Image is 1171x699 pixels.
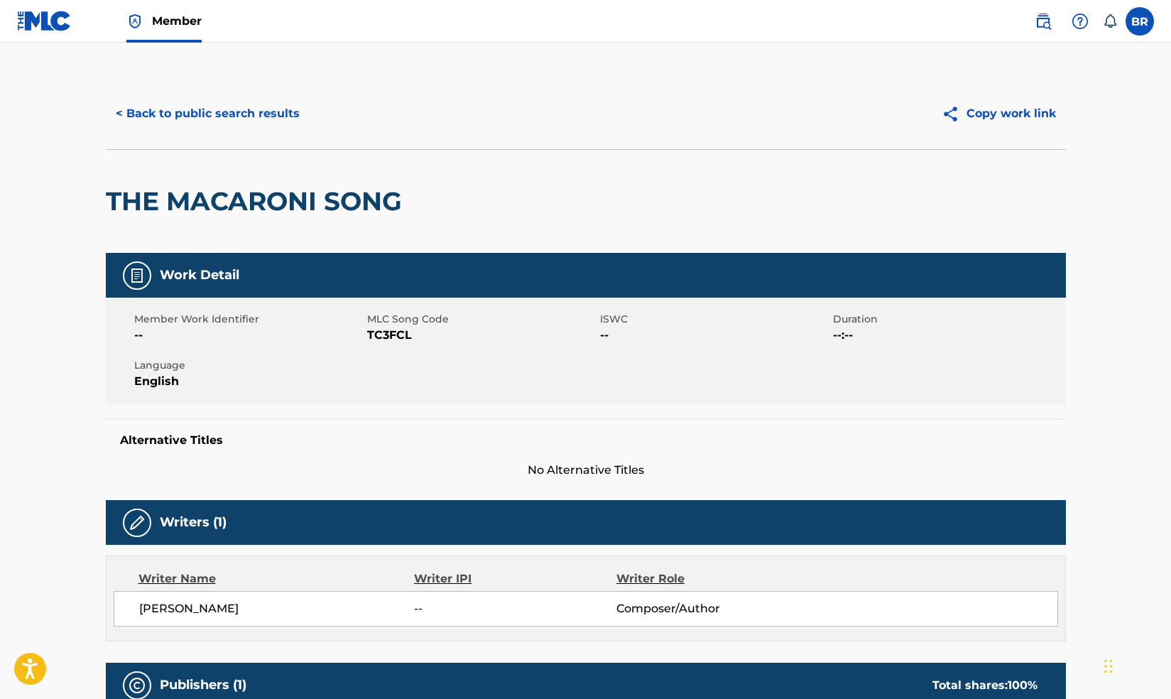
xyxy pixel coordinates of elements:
button: < Back to public search results [106,96,310,131]
span: MLC Song Code [367,312,597,327]
div: Writer IPI [414,570,616,587]
img: Top Rightsholder [126,13,143,30]
h5: Alternative Titles [120,433,1052,448]
h2: THE MACARONI SONG [106,185,409,217]
div: Notifications [1103,14,1117,28]
iframe: Resource Center [1131,467,1171,582]
img: Copy work link [942,105,966,123]
button: Copy work link [932,96,1066,131]
span: English [134,373,364,390]
span: Composer/Author [616,600,800,617]
div: Writer Name [138,570,415,587]
div: Writer Role [616,570,800,587]
a: Public Search [1029,7,1057,36]
span: 100 % [1008,678,1037,692]
img: MLC Logo [17,11,72,31]
h5: Publishers (1) [160,677,246,693]
h5: Writers (1) [160,514,227,531]
span: Language [134,358,364,373]
span: TC3FCL [367,327,597,344]
img: help [1072,13,1089,30]
img: search [1035,13,1052,30]
span: --:-- [833,327,1062,344]
span: -- [414,600,616,617]
span: -- [600,327,829,344]
div: Help [1066,7,1094,36]
div: User Menu [1126,7,1154,36]
img: Publishers [129,677,146,694]
span: [PERSON_NAME] [139,600,415,617]
span: Member [152,13,202,29]
div: Total shares: [932,677,1037,694]
span: No Alternative Titles [106,462,1066,479]
span: -- [134,327,364,344]
img: Writers [129,514,146,531]
span: Member Work Identifier [134,312,364,327]
h5: Work Detail [160,267,239,283]
iframe: Chat Widget [1100,631,1171,699]
img: Work Detail [129,267,146,284]
span: ISWC [600,312,829,327]
span: Duration [833,312,1062,327]
div: Drag [1104,645,1113,688]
